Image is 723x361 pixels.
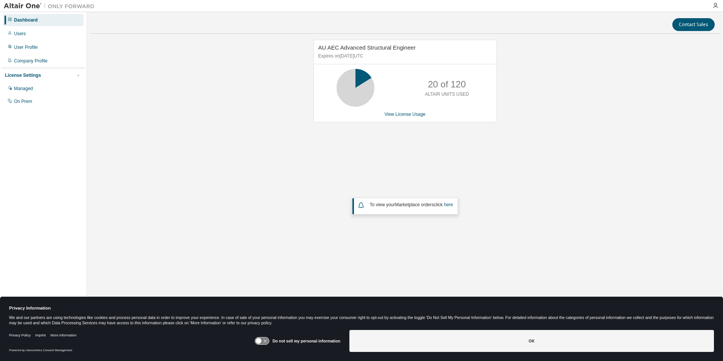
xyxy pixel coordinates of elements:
button: Contact Sales [672,18,715,31]
p: Expires on [DATE] UTC [318,53,490,59]
div: User Profile [14,44,38,50]
img: Altair One [4,2,98,10]
em: Marketplace orders [395,202,434,207]
div: Users [14,31,26,37]
p: ALTAIR UNITS USED [425,91,469,98]
p: 20 of 120 [428,78,466,91]
div: On Prem [14,98,32,104]
span: To view your click [370,202,453,207]
div: License Settings [5,72,41,78]
div: Company Profile [14,58,48,64]
div: Dashboard [14,17,38,23]
a: here [444,202,453,207]
div: Managed [14,86,33,92]
a: View License Usage [385,112,426,117]
span: AU AEC Advanced Structural Engineer [318,44,416,51]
